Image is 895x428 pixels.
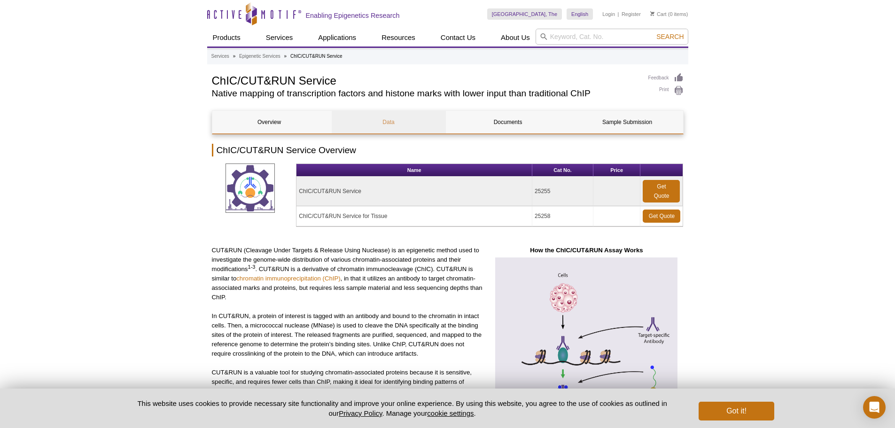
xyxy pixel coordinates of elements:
[487,8,562,20] a: [GEOGRAPHIC_DATA], The
[212,368,483,424] p: CUT&RUN is a valuable tool for studying chromatin-associated proteins because it is sensitive, sp...
[226,163,275,213] img: ChIC/CUT&RUN Service
[212,246,483,302] p: CUT&RUN (Cleavage Under Targets & Release Using Nuclease) is an epigenetic method used to investi...
[236,275,340,282] a: chromatin immunoprecipitation (ChIP)
[648,86,684,96] a: Print
[332,111,446,133] a: Data
[211,52,229,61] a: Services
[699,402,774,420] button: Got it!
[650,11,667,17] a: Cart
[296,206,532,226] td: ChIC/CUT&RUN Service for Tissue
[121,398,684,418] p: This website uses cookies to provide necessary site functionality and improve your online experie...
[532,177,593,206] td: 25255
[248,264,255,270] sup: 1-3
[532,206,593,226] td: 25258
[643,180,680,202] a: Get Quote
[239,52,280,61] a: Epigenetic Services
[212,311,483,358] p: In CUT&RUN, a protein of interest is tagged with an antibody and bound to the chromatin in intact...
[376,29,421,47] a: Resources
[207,29,246,47] a: Products
[427,409,474,417] button: cookie settings
[306,11,400,20] h2: Enabling Epigenetics Research
[650,11,654,16] img: Your Cart
[451,111,565,133] a: Documents
[233,54,236,59] li: »
[863,396,886,419] div: Open Intercom Messenger
[536,29,688,45] input: Keyword, Cat. No.
[435,29,481,47] a: Contact Us
[284,54,287,59] li: »
[296,164,532,177] th: Name
[567,8,593,20] a: English
[656,33,684,40] span: Search
[495,29,536,47] a: About Us
[212,144,684,156] h2: ChIC/CUT&RUN Service Overview
[339,409,382,417] a: Privacy Policy
[260,29,299,47] a: Services
[622,11,641,17] a: Register
[290,54,342,59] li: ChIC/CUT&RUN Service
[593,164,641,177] th: Price
[648,73,684,83] a: Feedback
[212,89,639,98] h2: Native mapping of transcription factors and histone marks with lower input than traditional ChIP
[618,8,619,20] li: |
[296,177,532,206] td: ChIC/CUT&RUN Service
[602,11,615,17] a: Login
[312,29,362,47] a: Applications
[570,111,685,133] a: Sample Submission
[654,32,686,41] button: Search
[212,73,639,87] h1: ChIC/CUT&RUN Service
[650,8,688,20] li: (0 items)
[212,111,327,133] a: Overview
[530,247,643,254] strong: How the ChIC/CUT&RUN Assay Works
[532,164,593,177] th: Cat No.
[643,210,680,223] a: Get Quote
